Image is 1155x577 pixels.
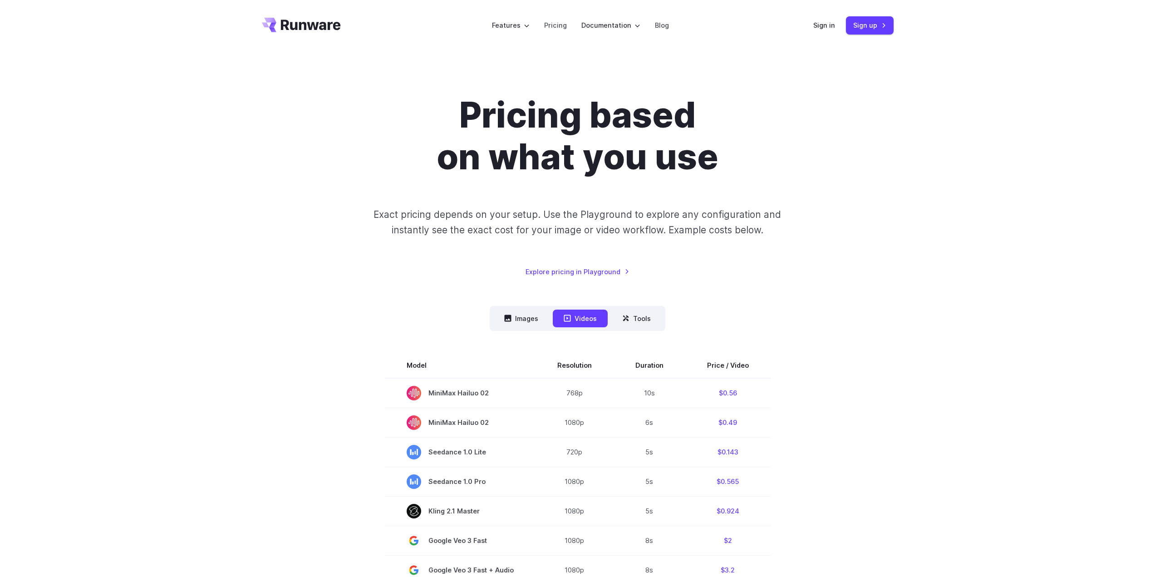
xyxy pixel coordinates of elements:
th: Duration [614,353,685,378]
a: Go to / [262,18,341,32]
button: Videos [553,310,608,327]
p: Exact pricing depends on your setup. Use the Playground to explore any configuration and instantl... [356,207,798,237]
td: $0.924 [685,496,771,526]
a: Blog [655,20,669,30]
td: 1080p [536,467,614,496]
a: Pricing [544,20,567,30]
a: Sign in [813,20,835,30]
label: Documentation [581,20,640,30]
button: Tools [611,310,662,327]
td: $0.565 [685,467,771,496]
th: Resolution [536,353,614,378]
span: Google Veo 3 Fast [407,533,514,548]
td: 1080p [536,496,614,526]
td: 1080p [536,408,614,437]
span: Seedance 1.0 Pro [407,474,514,489]
th: Price / Video [685,353,771,378]
h1: Pricing based on what you use [325,94,831,178]
span: Seedance 1.0 Lite [407,445,514,459]
a: Explore pricing in Playground [526,266,629,277]
span: Kling 2.1 Master [407,504,514,518]
td: 5s [614,437,685,467]
td: 6s [614,408,685,437]
td: $0.56 [685,378,771,408]
a: Sign up [846,16,894,34]
th: Model [385,353,536,378]
td: 5s [614,467,685,496]
td: $0.143 [685,437,771,467]
label: Features [492,20,530,30]
td: 5s [614,496,685,526]
td: 10s [614,378,685,408]
td: 1080p [536,526,614,555]
button: Images [493,310,549,327]
td: $2 [685,526,771,555]
td: $0.49 [685,408,771,437]
span: MiniMax Hailuo 02 [407,415,514,430]
td: 720p [536,437,614,467]
td: 768p [536,378,614,408]
td: 8s [614,526,685,555]
span: MiniMax Hailuo 02 [407,386,514,400]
